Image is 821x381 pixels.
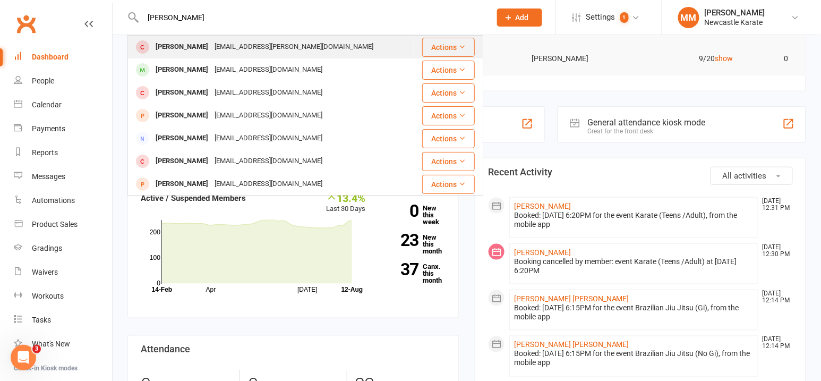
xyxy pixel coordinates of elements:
strong: 37 [381,261,418,277]
td: 0 [743,46,798,71]
div: [PERSON_NAME] [152,176,211,192]
a: Automations [14,189,112,213]
a: People [14,69,112,93]
a: Workouts [14,284,112,308]
a: Waivers [14,260,112,284]
button: All activities [711,167,793,185]
div: General attendance kiosk mode [588,117,706,128]
td: 9/20 [632,46,743,71]
div: What's New [32,340,70,348]
input: Search... [140,10,483,25]
div: [PERSON_NAME] [152,154,211,169]
time: [DATE] 12:31 PM [757,198,792,211]
a: show [715,54,733,63]
div: Booked: [DATE] 6:20PM for the event Karate (Teens /Adult), from the mobile app [514,211,753,229]
div: Reports [32,148,58,157]
div: [PERSON_NAME] [152,39,211,55]
div: Messages [32,172,65,181]
a: 37Canx. this month [381,263,446,284]
a: 0New this week [381,205,446,225]
button: Actions [422,129,475,148]
div: Booked: [DATE] 6:15PM for the event Brazilian Jiu Jitsu (Gi), from the mobile app [514,303,753,321]
a: Gradings [14,236,112,260]
div: Workouts [32,292,64,300]
div: Waivers [32,268,58,276]
a: Dashboard [14,45,112,69]
div: [EMAIL_ADDRESS][DOMAIN_NAME] [211,176,326,192]
div: Calendar [32,100,62,109]
div: [EMAIL_ADDRESS][DOMAIN_NAME] [211,62,326,78]
div: [EMAIL_ADDRESS][DOMAIN_NAME] [211,131,326,146]
iframe: Intercom live chat [11,345,36,370]
div: People [32,77,54,85]
a: Payments [14,117,112,141]
span: All activities [723,171,767,181]
a: [PERSON_NAME] [PERSON_NAME] [514,341,629,349]
div: [PERSON_NAME] [152,85,211,100]
div: Payments [32,124,65,133]
a: What's New [14,332,112,356]
span: Settings [586,5,615,29]
a: Reports [14,141,112,165]
a: [PERSON_NAME] [514,248,571,257]
div: Booking cancelled by member: event Karate (Teens /Adult) at [DATE] 6:20PM [514,257,753,275]
div: [EMAIL_ADDRESS][PERSON_NAME][DOMAIN_NAME] [211,39,377,55]
a: Messages [14,165,112,189]
div: Product Sales [32,220,78,228]
button: Actions [422,83,475,103]
div: Newcastle Karate [705,18,765,27]
a: 23New this month [381,234,446,255]
div: [PERSON_NAME] [705,8,765,18]
div: 13.4% [326,192,365,204]
button: Actions [422,175,475,194]
strong: 0 [381,203,418,219]
button: Actions [422,61,475,80]
time: [DATE] 12:14 PM [757,290,792,304]
div: Gradings [32,244,62,252]
button: Actions [422,38,475,57]
button: Add [497,9,542,27]
td: [PERSON_NAME] [522,46,632,71]
div: [EMAIL_ADDRESS][DOMAIN_NAME] [211,154,326,169]
div: Automations [32,196,75,205]
h3: Attendance [141,344,446,355]
a: Product Sales [14,213,112,236]
time: [DATE] 12:30 PM [757,244,792,258]
a: Tasks [14,308,112,332]
div: Dashboard [32,53,69,61]
div: Tasks [32,316,51,324]
strong: Active / Suspended Members [141,193,246,203]
h3: Recent Activity [488,167,793,177]
div: Last 30 Days [326,192,365,215]
button: Actions [422,152,475,171]
button: Actions [422,106,475,125]
div: MM [678,7,699,28]
a: Calendar [14,93,112,117]
span: Add [516,13,529,22]
div: [EMAIL_ADDRESS][DOMAIN_NAME] [211,108,326,123]
div: [PERSON_NAME] [152,108,211,123]
a: [PERSON_NAME] [514,202,571,210]
strong: 23 [381,232,418,248]
div: [PERSON_NAME] [152,62,211,78]
span: 3 [32,345,41,353]
a: [PERSON_NAME] [PERSON_NAME] [514,294,629,303]
div: [PERSON_NAME] [152,131,211,146]
div: Great for the front desk [588,128,706,135]
div: Booked: [DATE] 6:15PM for the event Brazilian Jiu Jitsu (No Gi), from the mobile app [514,350,753,368]
span: 1 [620,12,629,23]
a: Clubworx [13,11,39,37]
div: [EMAIL_ADDRESS][DOMAIN_NAME] [211,85,326,100]
time: [DATE] 12:14 PM [757,336,792,350]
